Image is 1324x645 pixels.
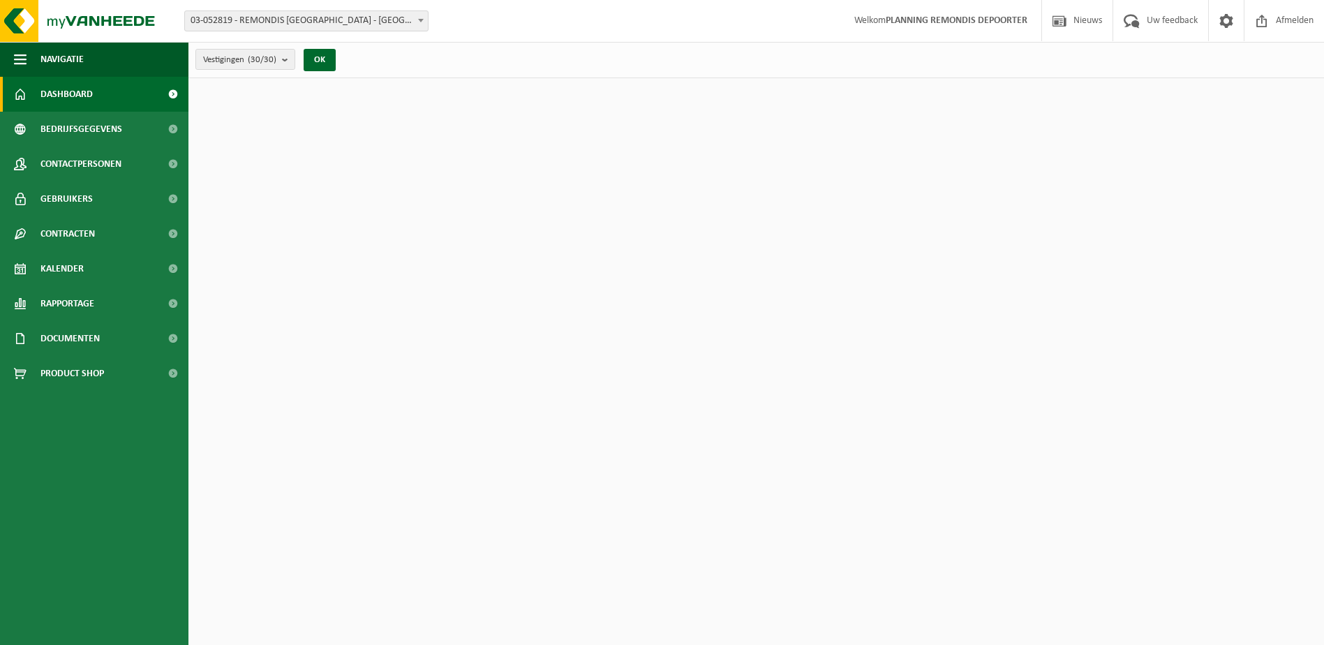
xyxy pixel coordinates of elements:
[184,10,429,31] span: 03-052819 - REMONDIS WEST-VLAANDEREN - OOSTENDE
[248,55,276,64] count: (30/30)
[40,147,121,181] span: Contactpersonen
[40,286,94,321] span: Rapportage
[40,112,122,147] span: Bedrijfsgegevens
[185,11,428,31] span: 03-052819 - REMONDIS WEST-VLAANDEREN - OOSTENDE
[304,49,336,71] button: OK
[886,15,1027,26] strong: PLANNING REMONDIS DEPOORTER
[195,49,295,70] button: Vestigingen(30/30)
[40,321,100,356] span: Documenten
[40,251,84,286] span: Kalender
[40,356,104,391] span: Product Shop
[40,77,93,112] span: Dashboard
[40,42,84,77] span: Navigatie
[40,181,93,216] span: Gebruikers
[203,50,276,71] span: Vestigingen
[40,216,95,251] span: Contracten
